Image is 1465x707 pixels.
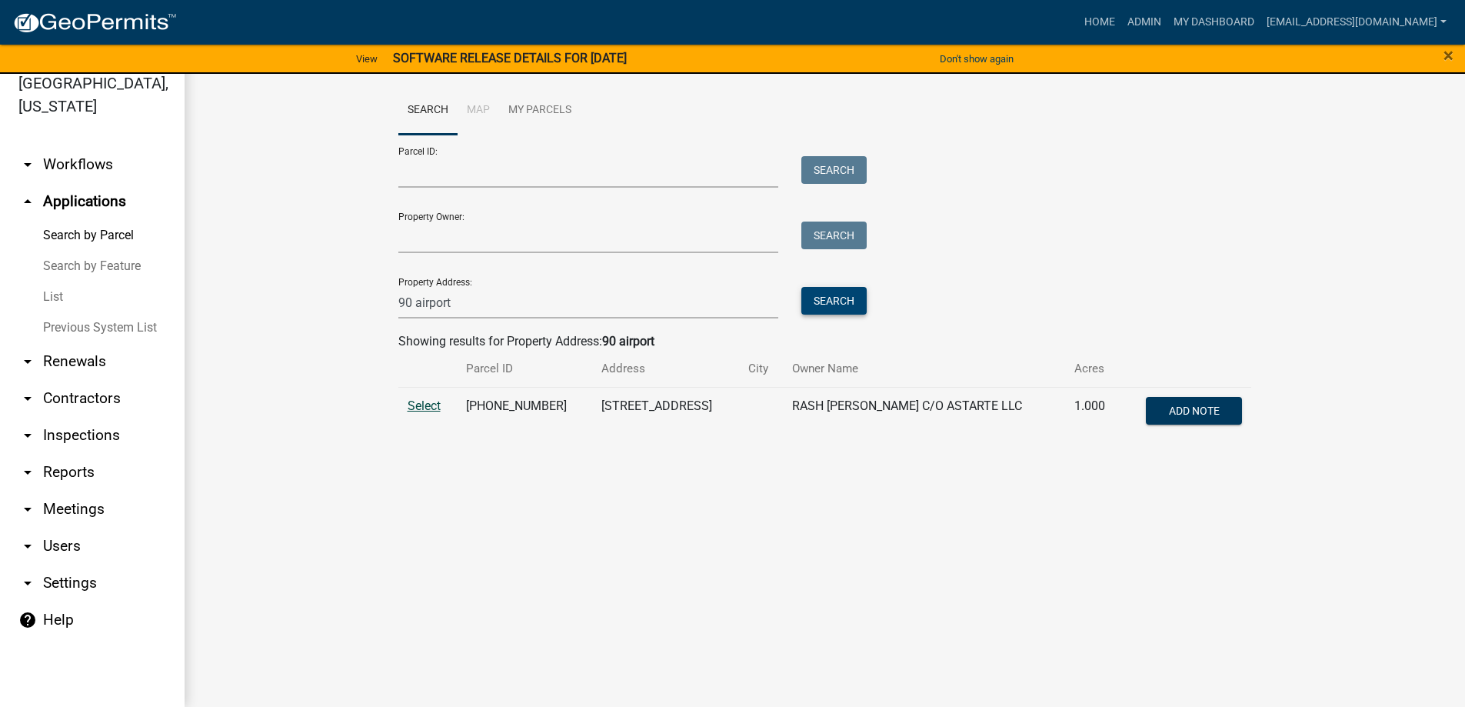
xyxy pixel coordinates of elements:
th: Parcel ID [457,351,592,387]
button: Search [801,222,867,249]
strong: 90 airport [602,334,654,348]
a: Home [1078,8,1121,37]
i: help [18,611,37,629]
td: [STREET_ADDRESS] [592,387,739,438]
i: arrow_drop_down [18,463,37,482]
a: View [350,46,384,72]
td: [PHONE_NUMBER] [457,387,592,438]
i: arrow_drop_down [18,574,37,592]
i: arrow_drop_down [18,389,37,408]
button: Search [801,156,867,184]
i: arrow_drop_down [18,500,37,519]
i: arrow_drop_down [18,537,37,555]
i: arrow_drop_down [18,352,37,371]
a: Select [408,399,441,413]
a: Search [398,86,458,135]
button: Close [1443,46,1453,65]
th: City [739,351,783,387]
th: Acres [1065,351,1121,387]
div: Showing results for Property Address: [398,332,1252,351]
i: arrow_drop_down [18,155,37,174]
i: arrow_drop_down [18,426,37,445]
strong: SOFTWARE RELEASE DETAILS FOR [DATE] [393,51,627,65]
button: Add Note [1146,397,1242,425]
button: Don't show again [934,46,1020,72]
td: 1.000 [1065,387,1121,438]
span: Add Note [1169,404,1220,416]
td: RASH [PERSON_NAME] C/O ASTARTE LLC [783,387,1065,438]
a: My Dashboard [1167,8,1260,37]
i: arrow_drop_up [18,192,37,211]
a: [EMAIL_ADDRESS][DOMAIN_NAME] [1260,8,1453,37]
th: Owner Name [783,351,1065,387]
a: Admin [1121,8,1167,37]
button: Search [801,287,867,315]
th: Address [592,351,739,387]
span: × [1443,45,1453,66]
a: My Parcels [499,86,581,135]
